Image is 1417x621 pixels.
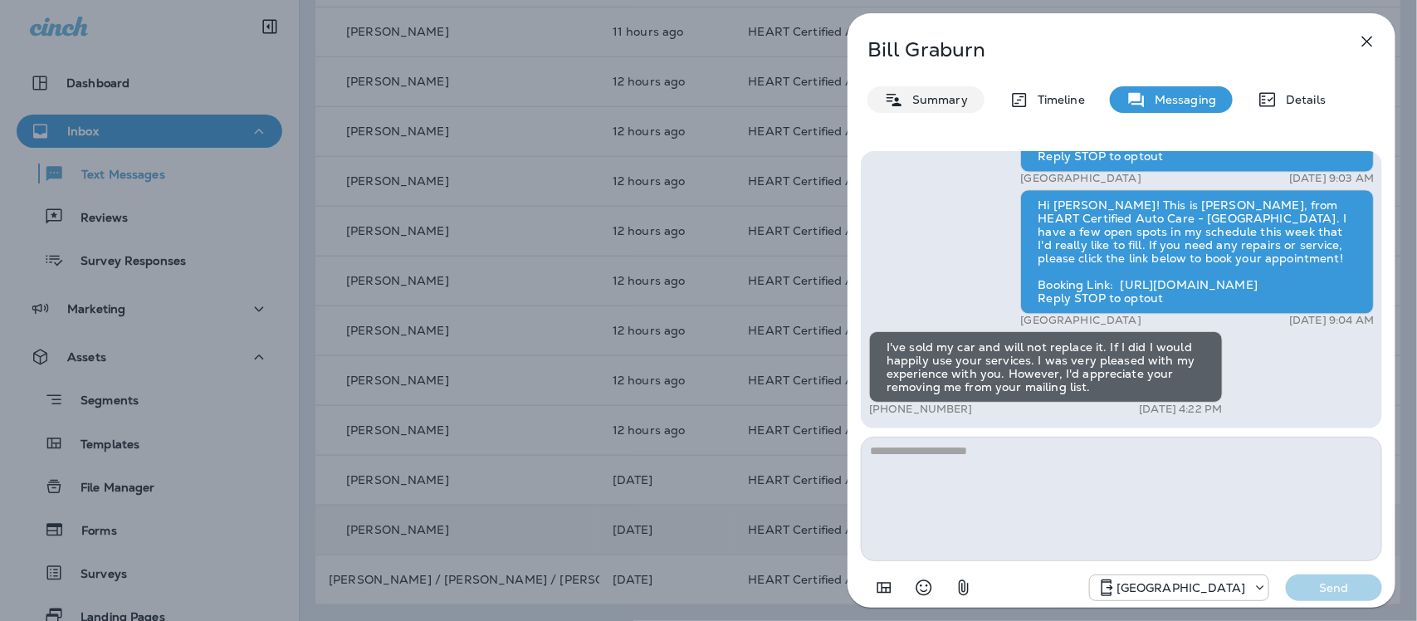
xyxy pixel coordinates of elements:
p: Details [1278,93,1326,106]
p: [DATE] 4:22 PM [1140,403,1223,416]
p: Messaging [1146,93,1216,106]
p: Bill Graburn [867,38,1321,61]
p: Timeline [1029,93,1085,106]
div: +1 (847) 262-3704 [1090,578,1268,598]
p: [GEOGRAPHIC_DATA] [1020,314,1141,327]
button: Select an emoji [907,571,941,604]
p: [GEOGRAPHIC_DATA] [1020,172,1141,185]
button: Add in a premade template [867,571,901,604]
p: [DATE] 9:04 AM [1289,314,1374,327]
div: Hi [PERSON_NAME]! This is [PERSON_NAME], from HEART Certified Auto Care - [GEOGRAPHIC_DATA]. I ha... [1020,189,1374,314]
p: Summary [904,93,968,106]
div: I've sold my car and will not replace it. If I did I would happily use your services. I was very ... [869,331,1223,403]
p: [PHONE_NUMBER] [869,403,973,416]
p: [DATE] 9:03 AM [1289,172,1374,185]
p: [GEOGRAPHIC_DATA] [1116,581,1245,594]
